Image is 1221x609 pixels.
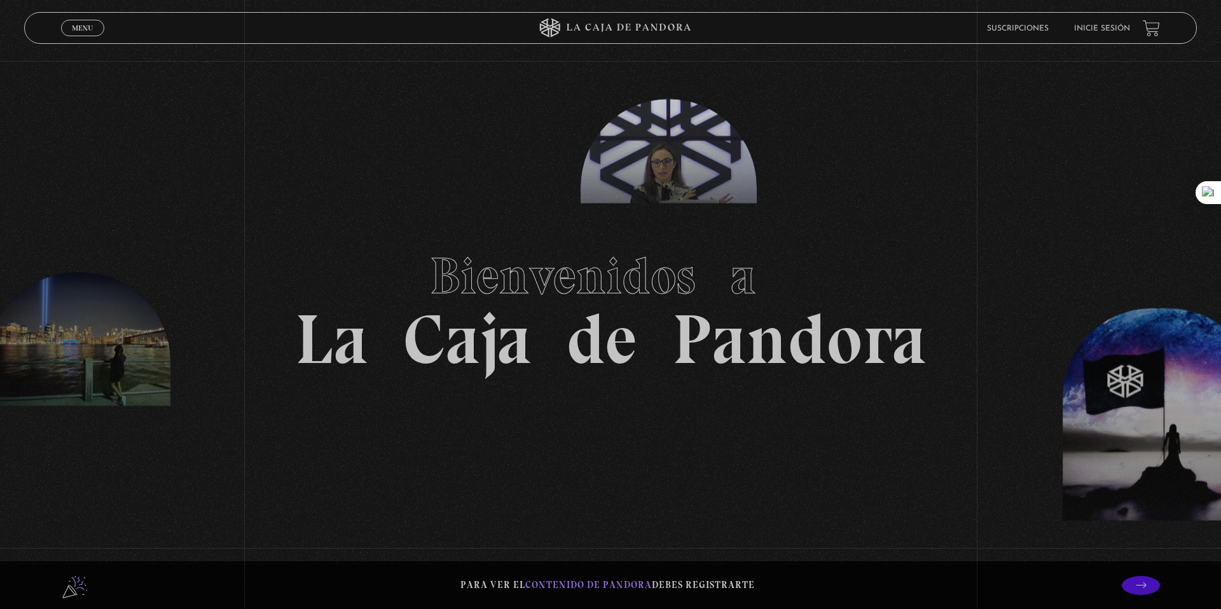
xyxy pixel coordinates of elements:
span: contenido de Pandora [525,579,652,591]
p: Para ver el debes registrarte [460,577,755,594]
span: Bienvenidos a [430,245,791,306]
span: Cerrar [68,35,98,44]
h1: La Caja de Pandora [295,235,927,374]
a: View your shopping cart [1143,20,1160,37]
span: Menu [72,24,93,32]
a: Inicie sesión [1074,25,1130,32]
a: Suscripciones [987,25,1049,32]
